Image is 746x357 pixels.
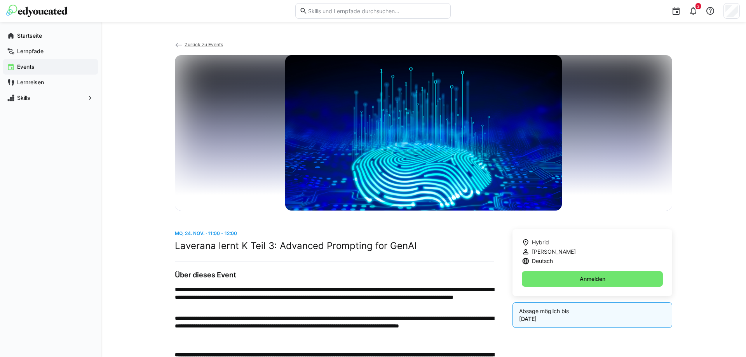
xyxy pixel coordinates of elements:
button: Anmelden [522,271,663,287]
span: Anmelden [579,275,607,283]
span: Mo, 24. Nov. · 11:00 - 12:00 [175,230,237,236]
a: Zurück zu Events [175,42,223,47]
span: Deutsch [532,257,553,265]
span: Hybrid [532,239,549,246]
span: Zurück zu Events [185,42,223,47]
span: 3 [697,4,699,9]
span: [PERSON_NAME] [532,248,576,256]
p: [DATE] [519,315,666,323]
p: Absage möglich bis [519,307,666,315]
h3: Über dieses Event [175,271,494,279]
input: Skills und Lernpfade durchsuchen… [307,7,446,14]
h2: Laverana lernt K Teil 3: Advanced Prompting for GenAI [175,240,494,252]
